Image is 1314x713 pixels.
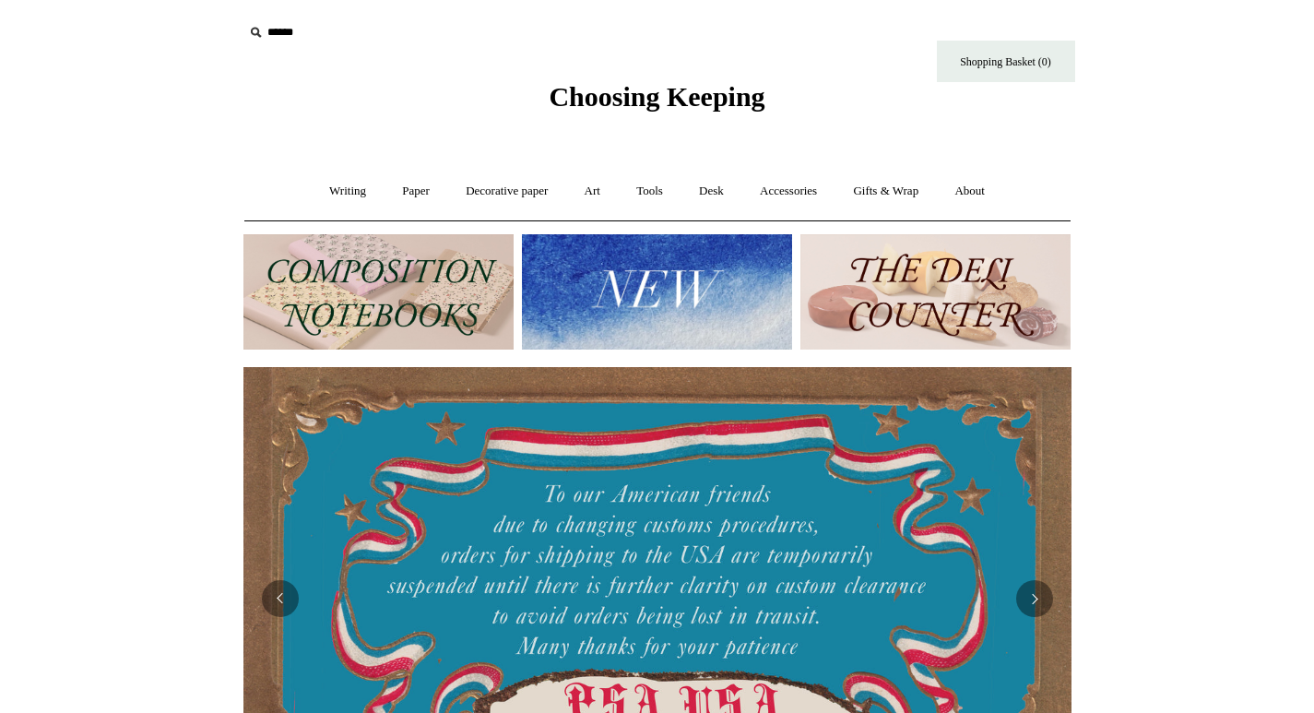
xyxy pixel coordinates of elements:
img: The Deli Counter [800,234,1071,350]
a: Paper [385,167,446,216]
a: Art [568,167,617,216]
a: Decorative paper [449,167,564,216]
span: Choosing Keeping [549,81,764,112]
button: Next [1016,580,1053,617]
a: Gifts & Wrap [836,167,935,216]
a: Shopping Basket (0) [937,41,1075,82]
img: 202302 Composition ledgers.jpg__PID:69722ee6-fa44-49dd-a067-31375e5d54ec [243,234,514,350]
a: Writing [313,167,383,216]
button: Previous [262,580,299,617]
a: Desk [682,167,740,216]
img: New.jpg__PID:f73bdf93-380a-4a35-bcfe-7823039498e1 [522,234,792,350]
a: About [938,167,1001,216]
a: Accessories [743,167,834,216]
a: Choosing Keeping [549,96,764,109]
a: Tools [620,167,680,216]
